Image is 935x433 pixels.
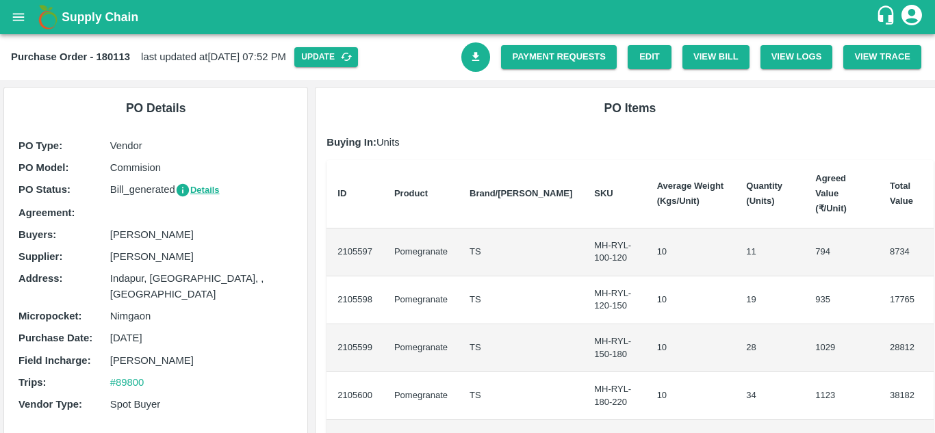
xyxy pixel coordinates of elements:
[583,324,645,372] td: MH-RYL-150-180
[3,1,34,33] button: open drawer
[394,188,428,198] b: Product
[15,99,296,118] h6: PO Details
[18,207,75,218] b: Agreement:
[18,162,68,173] b: PO Model :
[326,137,376,148] b: Buying In:
[110,309,294,324] p: Nimgaon
[326,228,383,276] td: 2105597
[459,276,583,324] td: TS
[326,276,383,324] td: 2105598
[18,140,62,151] b: PO Type :
[459,228,583,276] td: TS
[383,324,459,372] td: Pomegranate
[18,251,62,262] b: Supplier :
[110,353,294,368] p: [PERSON_NAME]
[879,372,934,420] td: 38182
[804,228,879,276] td: 794
[899,3,924,31] div: account of current user
[175,183,220,198] button: Details
[110,271,294,302] p: Indapur, [GEOGRAPHIC_DATA], , [GEOGRAPHIC_DATA]
[18,184,71,195] b: PO Status :
[18,399,82,410] b: Vendor Type :
[18,332,92,343] b: Purchase Date :
[18,377,46,388] b: Trips :
[890,181,913,206] b: Total Value
[18,311,81,322] b: Micropocket :
[326,372,383,420] td: 2105600
[337,188,346,198] b: ID
[735,372,804,420] td: 34
[11,51,130,62] b: Purchase Order - 180113
[326,135,933,150] p: Units
[470,188,572,198] b: Brand/[PERSON_NAME]
[383,228,459,276] td: Pomegranate
[735,276,804,324] td: 19
[804,276,879,324] td: 935
[628,45,671,69] a: Edit
[583,372,645,420] td: MH-RYL-180-220
[583,228,645,276] td: MH-RYL-100-120
[383,372,459,420] td: Pomegranate
[11,47,461,67] div: last updated at [DATE] 07:52 PM
[459,372,583,420] td: TS
[294,47,358,67] button: Update
[594,188,613,198] b: SKU
[110,227,294,242] p: [PERSON_NAME]
[804,372,879,420] td: 1123
[646,276,736,324] td: 10
[583,276,645,324] td: MH-RYL-120-150
[657,181,724,206] b: Average Weight (Kgs/Unit)
[646,324,736,372] td: 10
[110,160,294,175] p: Commision
[326,99,933,118] h6: PO Items
[875,5,899,29] div: customer-support
[461,42,491,72] a: Download Bill
[18,229,56,240] b: Buyers :
[110,377,144,388] a: #89800
[735,324,804,372] td: 28
[735,228,804,276] td: 11
[110,138,294,153] p: Vendor
[62,8,875,27] a: Supply Chain
[879,276,934,324] td: 17765
[501,45,617,69] a: Payment Requests
[879,324,934,372] td: 28812
[760,45,833,69] button: View Logs
[62,10,138,24] b: Supply Chain
[879,228,934,276] td: 8734
[646,372,736,420] td: 10
[646,228,736,276] td: 10
[18,273,62,284] b: Address :
[383,276,459,324] td: Pomegranate
[110,330,294,345] p: [DATE]
[110,249,294,264] p: [PERSON_NAME]
[110,182,294,198] p: Bill_generated
[110,397,294,412] p: Spot Buyer
[746,181,782,206] b: Quantity (Units)
[815,173,847,214] b: Agreed Value (₹/Unit)
[682,45,750,69] button: View Bill
[459,324,583,372] td: TS
[843,45,921,69] button: View Trace
[34,3,62,31] img: logo
[804,324,879,372] td: 1029
[18,355,91,366] b: Field Incharge :
[326,324,383,372] td: 2105599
